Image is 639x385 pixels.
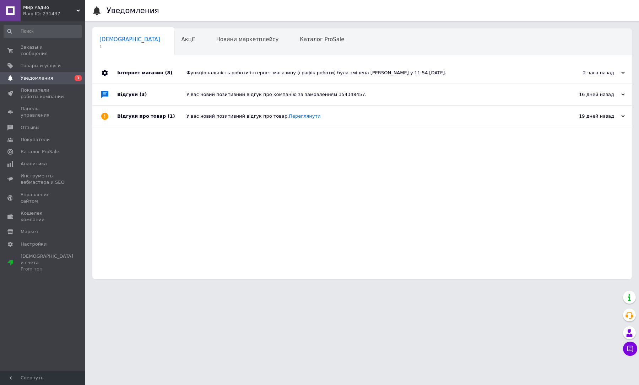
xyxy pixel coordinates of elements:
[289,113,320,119] a: Переглянути
[182,36,195,43] span: Акції
[107,6,159,15] h1: Уведомления
[554,113,625,119] div: 19 дней назад
[99,44,160,49] span: 1
[21,124,39,131] span: Отзывы
[75,75,82,81] span: 1
[21,106,66,118] span: Панель управления
[21,75,53,81] span: Уведомления
[21,210,66,223] span: Кошелек компании
[186,113,554,119] div: У вас новий позитивний відгук про товар.
[554,91,625,98] div: 16 дней назад
[21,149,59,155] span: Каталог ProSale
[117,62,186,84] div: Інтернет магазин
[21,229,39,235] span: Маркет
[117,84,186,105] div: Відгуки
[554,70,625,76] div: 2 часа назад
[216,36,278,43] span: Новини маркетплейсу
[186,70,554,76] div: Функціональність роботи інтернет-магазину (графік роботи) була змінена [PERSON_NAME] у 11:54 [DATE].
[21,44,66,57] span: Заказы и сообщения
[21,87,66,100] span: Показатели работы компании
[21,241,47,247] span: Настройки
[21,137,50,143] span: Покупатели
[21,173,66,186] span: Инструменты вебмастера и SEO
[300,36,344,43] span: Каталог ProSale
[21,266,73,272] div: Prom топ
[21,161,47,167] span: Аналитика
[23,4,76,11] span: Мир Радио
[168,113,175,119] span: (1)
[99,36,160,43] span: [DEMOGRAPHIC_DATA]
[21,253,73,273] span: [DEMOGRAPHIC_DATA] и счета
[21,192,66,204] span: Управление сайтом
[23,11,85,17] div: Ваш ID: 231437
[623,342,637,356] button: Чат с покупателем
[140,92,147,97] span: (3)
[21,63,61,69] span: Товары и услуги
[186,91,554,98] div: У вас новий позитивний відгук про компанію за замовленням 354348457.
[117,106,186,127] div: Відгуки про товар
[165,70,172,75] span: (8)
[4,25,82,38] input: Поиск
